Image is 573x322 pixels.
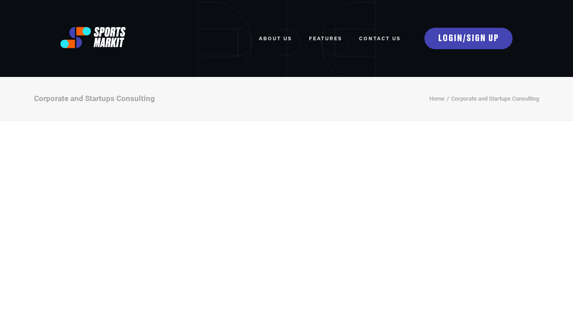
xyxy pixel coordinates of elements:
a: Home [429,95,445,102]
li: Corporate and Startups Consulting [445,94,539,104]
a: LOGIN/SIGN UP [424,28,513,49]
a: ABOUT US [259,29,292,48]
a: Contact Us [359,29,401,48]
a: FEATURES [309,29,342,48]
div: Corporate and Startups Consulting [34,93,155,103]
img: logo [60,27,126,48]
